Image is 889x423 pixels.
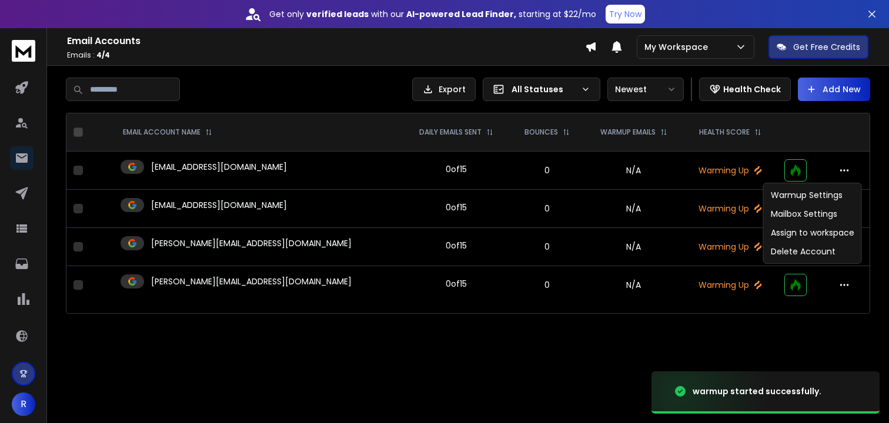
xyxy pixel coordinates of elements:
div: Assign to workspace [766,223,859,242]
p: My Workspace [644,41,713,53]
p: Warming Up [690,279,770,291]
p: 0 [517,279,577,291]
p: 0 [517,203,577,214]
div: 0 of 15 [446,240,467,251]
p: BOUNCES [524,127,558,137]
td: N/A [584,266,683,304]
button: Add New [798,78,870,101]
p: Get Free Credits [793,41,860,53]
div: Mailbox Settings [766,204,859,223]
p: Health Check [723,83,781,95]
div: 0 of 15 [446,278,467,290]
span: R [12,392,35,416]
div: Delete Account [766,242,859,261]
td: N/A [584,228,683,266]
p: Warming Up [690,203,770,214]
p: [EMAIL_ADDRESS][DOMAIN_NAME] [151,161,287,173]
p: 0 [517,164,577,176]
img: logo [12,40,35,62]
p: Get only with our starting at $22/mo [269,8,596,20]
p: [PERSON_NAME][EMAIL_ADDRESS][DOMAIN_NAME] [151,276,352,287]
p: Emails : [67,51,585,60]
td: N/A [584,152,683,190]
p: [PERSON_NAME][EMAIL_ADDRESS][DOMAIN_NAME] [151,237,352,249]
div: EMAIL ACCOUNT NAME [123,127,212,137]
p: WARMUP EMAILS [600,127,656,137]
p: HEALTH SCORE [699,127,750,137]
div: Warmup Settings [766,186,859,204]
h1: Email Accounts [67,34,585,48]
strong: AI-powered Lead Finder, [406,8,516,20]
p: Warming Up [690,241,770,253]
button: Export [412,78,476,101]
button: Newest [607,78,684,101]
p: DAILY EMAILS SENT [419,127,482,137]
p: [EMAIL_ADDRESS][DOMAIN_NAME] [151,199,287,211]
td: N/A [584,190,683,228]
p: Try Now [609,8,641,20]
span: 4 / 4 [96,50,110,60]
p: All Statuses [512,83,576,95]
p: 0 [517,241,577,253]
div: 0 of 15 [446,163,467,175]
strong: verified leads [306,8,369,20]
p: Warming Up [690,164,770,176]
div: 0 of 15 [446,202,467,213]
